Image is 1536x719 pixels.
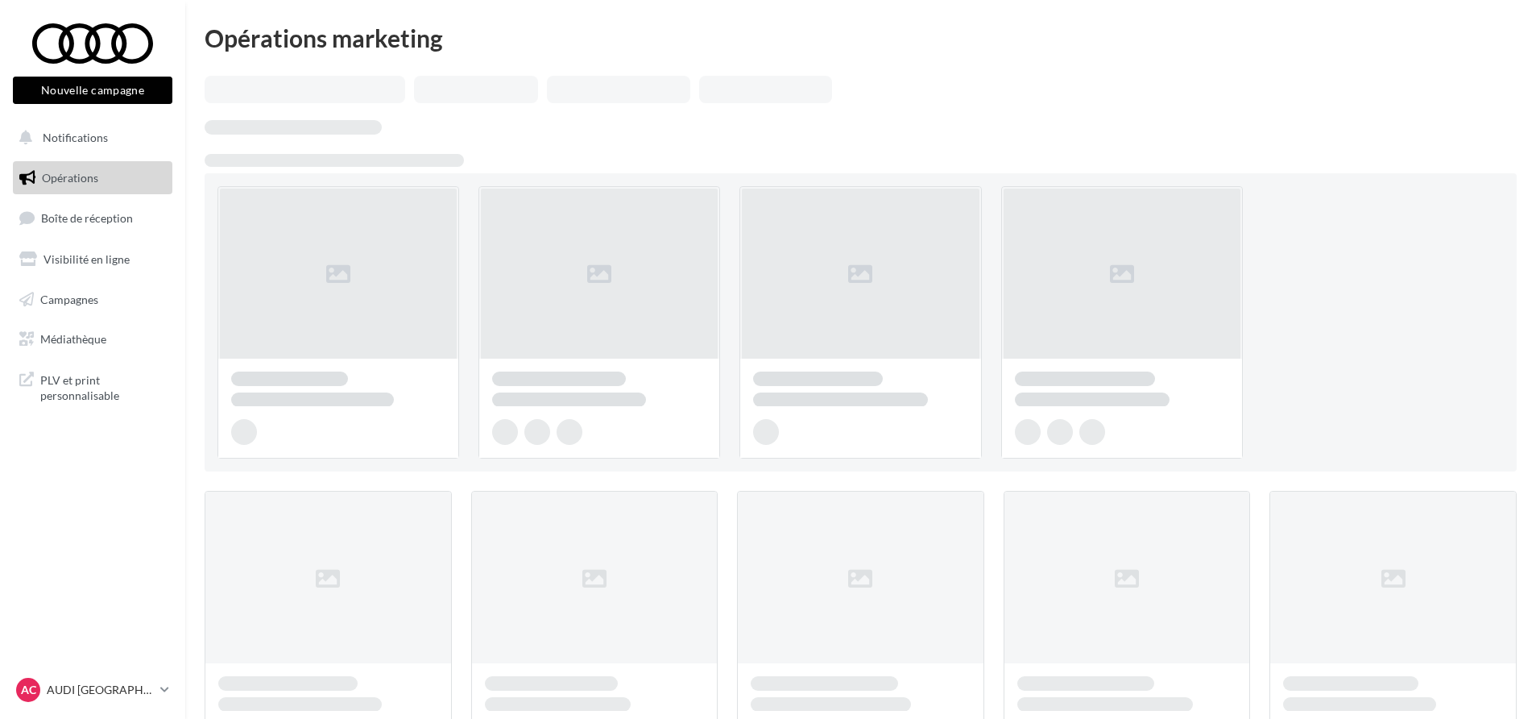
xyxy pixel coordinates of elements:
span: Boîte de réception [41,211,133,225]
p: AUDI [GEOGRAPHIC_DATA] [47,682,154,698]
button: Nouvelle campagne [13,77,172,104]
span: Notifications [43,131,108,144]
a: Opérations [10,161,176,195]
a: PLV et print personnalisable [10,363,176,410]
div: Opérations marketing [205,26,1517,50]
a: Campagnes [10,283,176,317]
a: Médiathèque [10,322,176,356]
a: Visibilité en ligne [10,243,176,276]
span: Visibilité en ligne [43,252,130,266]
span: Campagnes [40,292,98,305]
span: Médiathèque [40,332,106,346]
span: AC [21,682,36,698]
a: Boîte de réception [10,201,176,235]
a: AC AUDI [GEOGRAPHIC_DATA] [13,675,172,705]
span: Opérations [42,171,98,185]
button: Notifications [10,121,169,155]
span: PLV et print personnalisable [40,369,166,404]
